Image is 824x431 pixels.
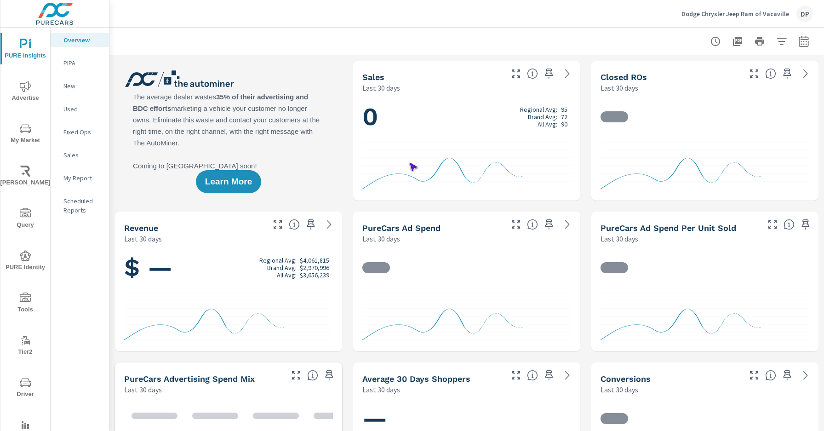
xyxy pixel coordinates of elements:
span: Average cost of advertising per each vehicle sold at the dealer over the selected date range. The... [784,219,795,230]
div: New [51,79,109,93]
a: See more details in report [560,66,575,81]
span: Save this to your personalized report [322,368,337,383]
span: Advertise [3,81,47,103]
p: PIPA [63,58,102,68]
span: Query [3,208,47,230]
span: The number of dealer-specified goals completed by a visitor. [Source: This data is provided by th... [765,370,776,381]
span: Driver [3,377,47,400]
p: 95 [561,106,567,113]
p: $3,656,239 [300,271,329,279]
button: Make Fullscreen [747,368,761,383]
span: Total sales revenue over the selected date range. [Source: This data is sourced from the dealer’s... [289,219,300,230]
h5: Conversions [601,374,651,384]
a: See more details in report [322,217,337,232]
p: 72 [561,113,567,121]
p: Last 30 days [362,384,400,395]
h5: PureCars Ad Spend Per Unit Sold [601,223,736,233]
span: PURE Insights [3,39,47,61]
button: "Export Report to PDF" [728,32,747,51]
a: See more details in report [798,66,813,81]
div: My Report [51,171,109,185]
p: New [63,81,102,91]
h5: Sales [362,72,384,82]
div: Overview [51,33,109,47]
span: [PERSON_NAME] [3,166,47,188]
span: PURE Identity [3,250,47,273]
span: Number of vehicles sold by the dealership over the selected date range. [Source: This data is sou... [527,68,538,79]
div: DP [796,6,813,22]
span: Save this to your personalized report [542,368,556,383]
p: Brand Avg: [528,113,557,121]
span: Tier2 [3,335,47,357]
p: All Avg: [277,271,297,279]
a: See more details in report [560,368,575,383]
p: Used [63,104,102,114]
h5: PureCars Advertising Spend Mix [124,374,255,384]
p: Brand Avg: [267,264,297,271]
p: $2,970,996 [300,264,329,271]
p: $4,061,815 [300,257,329,264]
div: Scheduled Reports [51,194,109,217]
p: Dodge Chrysler Jeep Ram of Vacaville [681,10,789,18]
span: A rolling 30 day total of daily Shoppers on the dealership website, averaged over the selected da... [527,370,538,381]
a: See more details in report [798,368,813,383]
p: Regional Avg: [520,106,557,113]
span: Save this to your personalized report [542,66,556,81]
h1: $ — [124,252,333,283]
div: Used [51,102,109,116]
button: Make Fullscreen [509,66,523,81]
h5: Average 30 Days Shoppers [362,374,470,384]
div: Sales [51,148,109,162]
p: Overview [63,35,102,45]
h1: 0 [362,101,571,132]
p: Regional Avg: [259,257,297,264]
button: Learn More [196,170,261,193]
p: Scheduled Reports [63,196,102,215]
span: Learn More [205,178,252,186]
span: Number of Repair Orders Closed by the selected dealership group over the selected time range. [So... [765,68,776,79]
span: Save this to your personalized report [542,217,556,232]
span: Total cost of media for all PureCars channels for the selected dealership group over the selected... [527,219,538,230]
button: Make Fullscreen [270,217,285,232]
p: 90 [561,121,567,128]
button: Select Date Range [795,32,813,51]
h5: Closed ROs [601,72,647,82]
h5: Revenue [124,223,158,233]
button: Apply Filters [772,32,791,51]
p: Sales [63,150,102,160]
p: Last 30 days [124,233,162,244]
p: Last 30 days [601,384,638,395]
h5: PureCars Ad Spend [362,223,441,233]
p: Last 30 days [124,384,162,395]
span: Save this to your personalized report [780,368,795,383]
p: Last 30 days [601,233,638,244]
span: This table looks at how you compare to the amount of budget you spend per channel as opposed to y... [307,370,318,381]
span: Save this to your personalized report [303,217,318,232]
button: Make Fullscreen [509,217,523,232]
div: PIPA [51,56,109,70]
button: Make Fullscreen [747,66,761,81]
a: See more details in report [560,217,575,232]
span: Save this to your personalized report [798,217,813,232]
span: Tools [3,293,47,315]
p: Last 30 days [362,233,400,244]
p: Fixed Ops [63,127,102,137]
span: Save this to your personalized report [780,66,795,81]
p: Last 30 days [362,82,400,93]
span: My Market [3,123,47,146]
p: All Avg: [538,121,557,128]
p: Last 30 days [601,82,638,93]
p: My Report [63,173,102,183]
button: Print Report [750,32,769,51]
button: Make Fullscreen [765,217,780,232]
button: Make Fullscreen [289,368,303,383]
button: Make Fullscreen [509,368,523,383]
div: Fixed Ops [51,125,109,139]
